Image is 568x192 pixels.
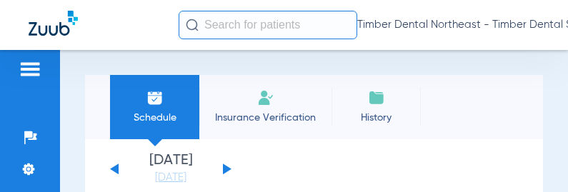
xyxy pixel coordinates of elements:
[186,19,199,31] img: Search Icon
[146,89,164,106] img: Schedule
[368,89,385,106] img: History
[179,11,357,39] input: Search for patients
[210,111,321,125] span: Insurance Verification
[19,61,41,78] img: hamburger-icon
[257,89,274,106] img: Manual Insurance Verification
[342,111,410,125] span: History
[128,153,214,185] li: [DATE]
[128,171,214,185] a: [DATE]
[121,111,189,125] span: Schedule
[29,11,78,36] img: Zuub Logo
